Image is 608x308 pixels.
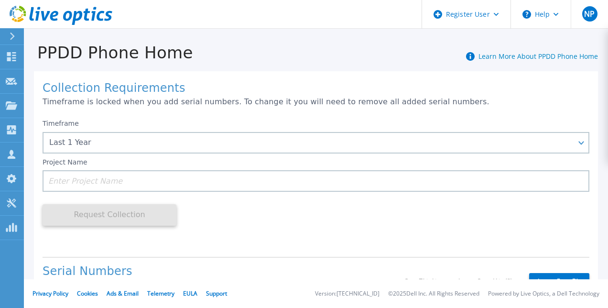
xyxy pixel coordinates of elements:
[43,98,589,106] p: Timeframe is locked when you add serial numbers. To change it you will need to remove all added s...
[147,289,174,297] a: Telemetry
[107,289,139,297] a: Ads & Email
[488,291,599,297] li: Powered by Live Optics, a Dell Technology
[478,52,598,61] a: Learn More About PPDD Phone Home
[584,10,595,18] span: NP
[43,204,176,226] button: Request Collection
[43,265,405,278] h1: Serial Numbers
[388,291,479,297] li: © 2025 Dell Inc. All Rights Reserved
[206,289,227,297] a: Support
[43,170,589,192] input: Enter Project Name
[183,289,197,297] a: EULA
[77,289,98,297] a: Cookies
[33,289,68,297] a: Privacy Policy
[529,273,589,290] label: Import From File
[43,159,87,165] label: Project Name
[43,82,589,95] h1: Collection Requirements
[24,44,193,62] h1: PPDD Phone Home
[49,138,572,147] div: Last 1 Year
[43,120,79,127] label: Timeframe
[315,291,380,297] li: Version: [TECHNICAL_ID]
